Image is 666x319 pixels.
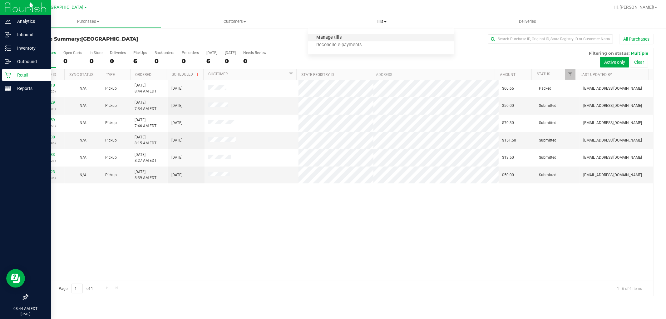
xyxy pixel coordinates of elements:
[155,51,174,55] div: Back-orders
[11,31,48,38] p: Inbound
[5,85,11,92] inline-svg: Reports
[135,100,156,112] span: [DATE] 7:34 AM EDT
[502,172,514,178] span: $50.00
[37,83,55,87] a: 11859810
[15,15,161,28] a: Purchases
[243,51,266,55] div: Needs Review
[583,137,642,143] span: [EMAIL_ADDRESS][DOMAIN_NAME]
[11,85,48,92] p: Reports
[80,137,86,143] button: N/A
[488,34,613,44] input: Search Purchase ID, Original ID, State Registry ID or Customer Name...
[511,19,545,24] span: Deliveries
[80,138,86,142] span: Not Applicable
[502,86,514,92] span: $60.65
[15,19,161,24] span: Purchases
[110,51,126,55] div: Deliveries
[630,57,648,67] button: Clear
[171,103,182,109] span: [DATE]
[171,155,182,161] span: [DATE]
[41,5,84,10] span: [GEOGRAPHIC_DATA]
[11,71,48,79] p: Retail
[37,100,55,105] a: 11860029
[308,15,454,28] a: Tills Manage tills Reconcile e-payments
[90,57,102,65] div: 0
[600,57,629,67] button: Active only
[133,51,147,55] div: PickUps
[612,284,647,293] span: 1 - 6 of 6 items
[11,58,48,65] p: Outbound
[5,58,11,65] inline-svg: Outbound
[37,152,55,157] a: 11860183
[589,51,629,56] span: Filtering on status:
[37,118,55,122] a: 11860059
[37,135,55,139] a: 11860130
[583,120,642,126] span: [EMAIL_ADDRESS][DOMAIN_NAME]
[90,51,102,55] div: In Store
[583,86,642,92] span: [EMAIL_ADDRESS][DOMAIN_NAME]
[72,284,83,293] input: 1
[27,36,236,42] h3: Purchase Summary:
[135,117,156,129] span: [DATE] 7:46 AM EDT
[502,155,514,161] span: $13.50
[80,103,86,108] span: Not Applicable
[539,172,557,178] span: Submitted
[539,155,557,161] span: Submitted
[155,57,174,65] div: 0
[105,172,117,178] span: Pickup
[105,155,117,161] span: Pickup
[502,137,516,143] span: $151.50
[105,103,117,109] span: Pickup
[539,103,557,109] span: Submitted
[135,72,151,77] a: Ordered
[63,57,82,65] div: 0
[80,155,86,161] button: N/A
[5,72,11,78] inline-svg: Retail
[161,15,308,28] a: Customers
[371,69,495,80] th: Address
[206,51,217,55] div: [DATE]
[80,155,86,160] span: Not Applicable
[80,86,86,91] span: Not Applicable
[171,120,182,126] span: [DATE]
[80,86,86,92] button: N/A
[105,86,117,92] span: Pickup
[580,72,612,77] a: Last Updated By
[182,57,199,65] div: 0
[135,134,156,146] span: [DATE] 8:15 AM EDT
[539,120,557,126] span: Submitted
[206,57,217,65] div: 6
[37,170,55,174] a: 11860223
[80,103,86,109] button: N/A
[53,284,98,293] span: Page of 1
[5,18,11,24] inline-svg: Analytics
[454,15,601,28] a: Deliveries
[631,51,648,56] span: Multiple
[583,155,642,161] span: [EMAIL_ADDRESS][DOMAIN_NAME]
[162,19,308,24] span: Customers
[583,103,642,109] span: [EMAIL_ADDRESS][DOMAIN_NAME]
[171,172,182,178] span: [DATE]
[63,51,82,55] div: Open Carts
[502,103,514,109] span: $50.00
[69,72,93,77] a: Sync Status
[80,173,86,177] span: Not Applicable
[302,72,334,77] a: State Registry ID
[135,82,156,94] span: [DATE] 8:44 AM EDT
[3,312,48,316] p: [DATE]
[110,57,126,65] div: 0
[182,51,199,55] div: Pre-orders
[583,172,642,178] span: [EMAIL_ADDRESS][DOMAIN_NAME]
[565,69,575,80] a: Filter
[3,306,48,312] p: 08:44 AM EDT
[135,152,156,164] span: [DATE] 8:27 AM EDT
[308,19,454,24] span: Tills
[80,121,86,125] span: Not Applicable
[105,120,117,126] span: Pickup
[133,57,147,65] div: 6
[6,269,25,288] iframe: Resource center
[243,57,266,65] div: 0
[135,169,156,181] span: [DATE] 8:39 AM EDT
[81,36,138,42] span: [GEOGRAPHIC_DATA]
[539,137,557,143] span: Submitted
[225,57,236,65] div: 0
